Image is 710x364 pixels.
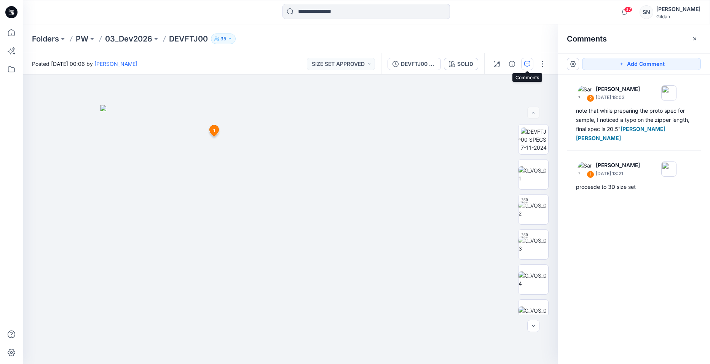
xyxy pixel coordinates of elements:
p: [DATE] 18:03 [596,94,640,101]
a: 03_Dev2026 [105,34,152,44]
div: 1 [587,171,594,178]
a: Folders [32,34,59,44]
div: note that while preparing the proto spec for sample, I noticed a typo on the zipper length, final... [576,106,692,143]
span: 37 [624,6,632,13]
img: G_VQS_02 [519,201,548,217]
img: G_VQS_01 [519,166,548,182]
p: DEVFTJ00 [169,34,208,44]
div: [PERSON_NAME] [656,5,700,14]
button: 35 [211,34,236,44]
p: 35 [220,35,226,43]
img: G_VQS_05 [519,307,548,322]
span: Posted [DATE] 00:06 by [32,60,137,68]
h2: Comments [567,34,607,43]
button: SOLID [444,58,478,70]
p: [DATE] 13:21 [596,170,640,177]
p: [PERSON_NAME] [596,85,640,94]
button: DEVFTJ00 size M Before wash [388,58,441,70]
img: Sara Hernandez [578,85,593,101]
a: PW [76,34,88,44]
img: DEVFTJ00 SPECS 7-11-2024 [521,128,548,152]
button: Details [506,58,518,70]
div: 2 [587,94,594,102]
a: [PERSON_NAME] [94,61,137,67]
div: proceede to 3D size set [576,182,692,192]
div: SOLID [457,60,473,68]
span: [PERSON_NAME] [576,135,621,141]
div: DEVFTJ00 size M Before wash [401,60,436,68]
span: [PERSON_NAME] [621,126,665,132]
img: G_VQS_03 [519,236,548,252]
div: Gildan [656,14,700,19]
img: eyJhbGciOiJIUzI1NiIsImtpZCI6IjAiLCJzbHQiOiJzZXMiLCJ0eXAiOiJKV1QifQ.eyJkYXRhIjp7InR5cGUiOiJzdG9yYW... [100,105,481,364]
img: G_VQS_04 [519,271,548,287]
button: Add Comment [582,58,701,70]
div: SN [640,5,653,19]
img: Sara Hernandez [578,161,593,177]
p: [PERSON_NAME] [596,161,640,170]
